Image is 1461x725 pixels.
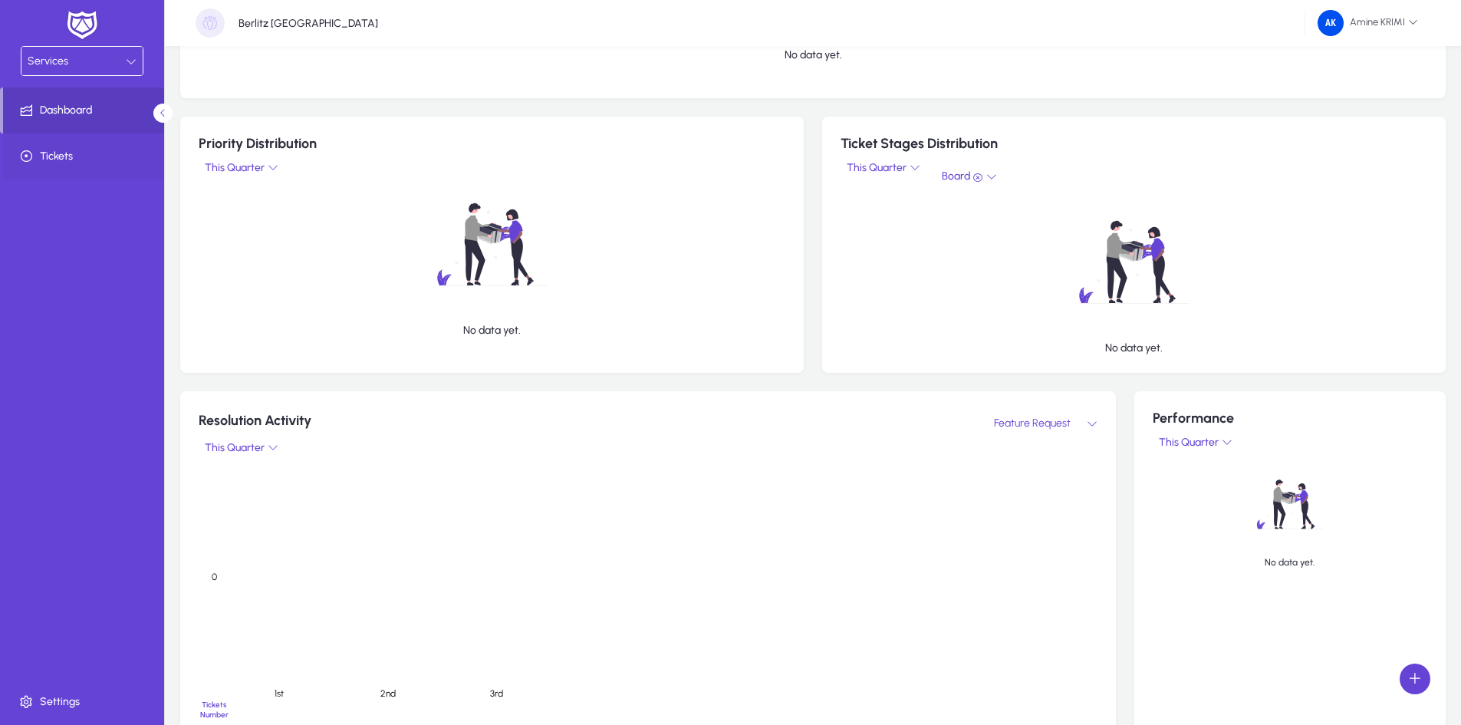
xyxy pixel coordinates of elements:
[199,700,229,720] p: Tickets Number
[380,688,396,699] text: 2nd
[1318,10,1344,36] img: 244.png
[196,8,225,38] img: organization-placeholder.png
[490,688,503,699] text: 3rd
[1305,9,1430,37] button: Amine KRIMI
[239,17,378,30] p: Berlitz [GEOGRAPHIC_DATA]
[199,158,281,177] button: This Quarter
[212,572,217,582] text: 0
[1032,195,1236,328] img: no-data.svg
[199,412,311,429] h5: Resolution Activity
[1265,557,1315,568] p: No data yet.
[390,177,594,311] img: no-data.svg
[841,158,923,177] button: This Quarter
[841,135,1427,152] h5: Ticket Stages Distribution
[3,679,167,725] a: Settings
[1105,341,1163,354] p: No data yet.
[463,324,521,337] p: No data yet.
[202,161,268,174] span: This Quarter
[994,417,1071,430] mat-select-trigger: Feature Request
[1318,10,1418,36] span: Amine KRIMI
[202,441,268,454] span: This Quarter
[1153,433,1236,452] button: This Quarter
[3,149,167,164] span: Tickets
[3,133,167,180] a: Tickets
[1156,436,1222,449] span: This Quarter
[942,161,970,192] span: Board
[275,688,284,699] text: 1st
[199,438,281,457] button: This Quarter
[785,48,842,61] p: No data yet.
[63,9,101,41] img: white-logo.png
[28,54,68,68] span: Services
[1153,410,1428,427] h5: Performance
[844,161,910,174] span: This Quarter
[1229,464,1351,545] img: no-data.svg
[3,694,167,710] span: Settings
[199,135,785,152] h5: Priority Distribution
[3,103,164,118] span: Dashboard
